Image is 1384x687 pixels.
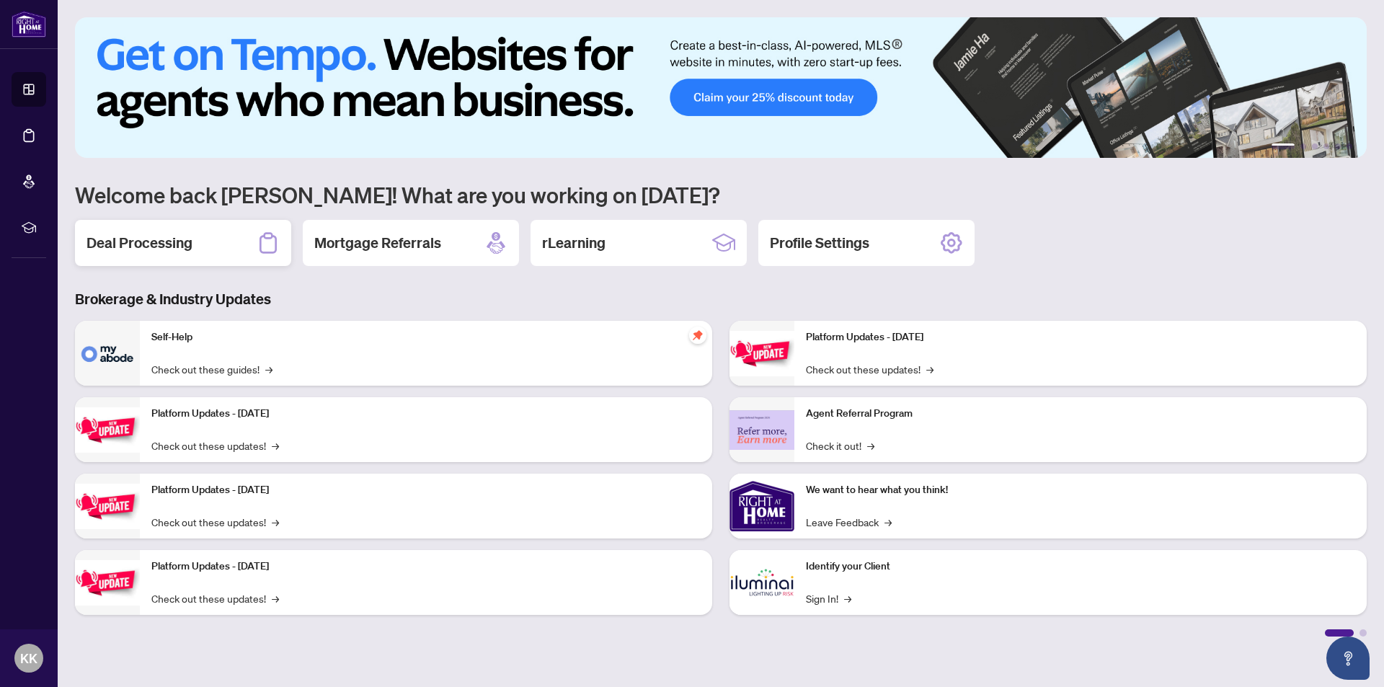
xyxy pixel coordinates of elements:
[1300,143,1306,149] button: 2
[151,361,272,377] a: Check out these guides!→
[884,514,892,530] span: →
[151,406,701,422] p: Platform Updates - [DATE]
[75,181,1367,208] h1: Welcome back [PERSON_NAME]! What are you working on [DATE]?
[272,514,279,530] span: →
[806,559,1355,575] p: Identify your Client
[12,11,46,37] img: logo
[75,321,140,386] img: Self-Help
[806,406,1355,422] p: Agent Referral Program
[151,559,701,575] p: Platform Updates - [DATE]
[806,361,933,377] a: Check out these updates!→
[265,361,272,377] span: →
[151,482,701,498] p: Platform Updates - [DATE]
[926,361,933,377] span: →
[75,484,140,529] img: Platform Updates - July 21, 2025
[867,438,874,453] span: →
[806,438,874,453] a: Check it out!→
[272,590,279,606] span: →
[75,289,1367,309] h3: Brokerage & Industry Updates
[806,482,1355,498] p: We want to hear what you think!
[1312,143,1318,149] button: 3
[542,233,605,253] h2: rLearning
[314,233,441,253] h2: Mortgage Referrals
[272,438,279,453] span: →
[1323,143,1329,149] button: 4
[75,560,140,606] img: Platform Updates - July 8, 2025
[20,648,37,668] span: KK
[151,329,701,345] p: Self-Help
[729,474,794,538] img: We want to hear what you think!
[729,550,794,615] img: Identify your Client
[689,327,706,344] span: pushpin
[86,233,192,253] h2: Deal Processing
[1326,637,1370,680] button: Open asap
[806,590,851,606] a: Sign In!→
[729,410,794,450] img: Agent Referral Program
[75,17,1367,158] img: Slide 0
[844,590,851,606] span: →
[151,438,279,453] a: Check out these updates!→
[806,329,1355,345] p: Platform Updates - [DATE]
[1335,143,1341,149] button: 5
[75,407,140,453] img: Platform Updates - September 16, 2025
[151,590,279,606] a: Check out these updates!→
[806,514,892,530] a: Leave Feedback→
[151,514,279,530] a: Check out these updates!→
[770,233,869,253] h2: Profile Settings
[1272,143,1295,149] button: 1
[729,331,794,376] img: Platform Updates - June 23, 2025
[1347,143,1352,149] button: 6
